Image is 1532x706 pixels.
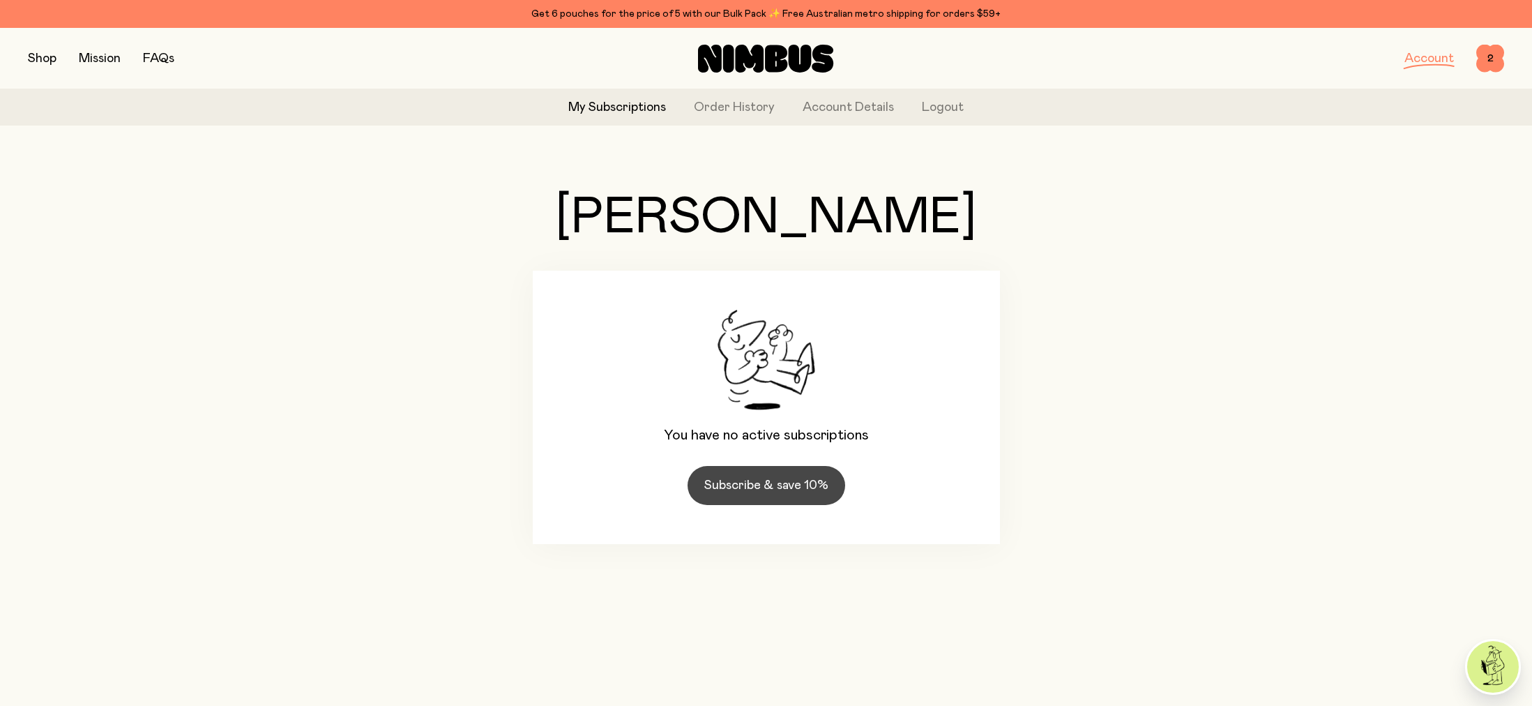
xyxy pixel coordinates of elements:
[922,98,964,117] button: Logout
[143,52,174,65] a: FAQs
[1476,45,1504,73] button: 2
[1404,52,1454,65] a: Account
[533,193,1000,243] h1: [PERSON_NAME]
[664,427,869,444] p: You have no active subscriptions
[28,6,1504,22] div: Get 6 pouches for the price of 5 with our Bulk Pack ✨ Free Australian metro shipping for orders $59+
[694,98,775,117] a: Order History
[568,98,666,117] a: My Subscriptions
[79,52,121,65] a: Mission
[688,466,845,505] a: Subscribe & save 10%
[803,98,894,117] a: Account Details
[1467,641,1519,693] img: agent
